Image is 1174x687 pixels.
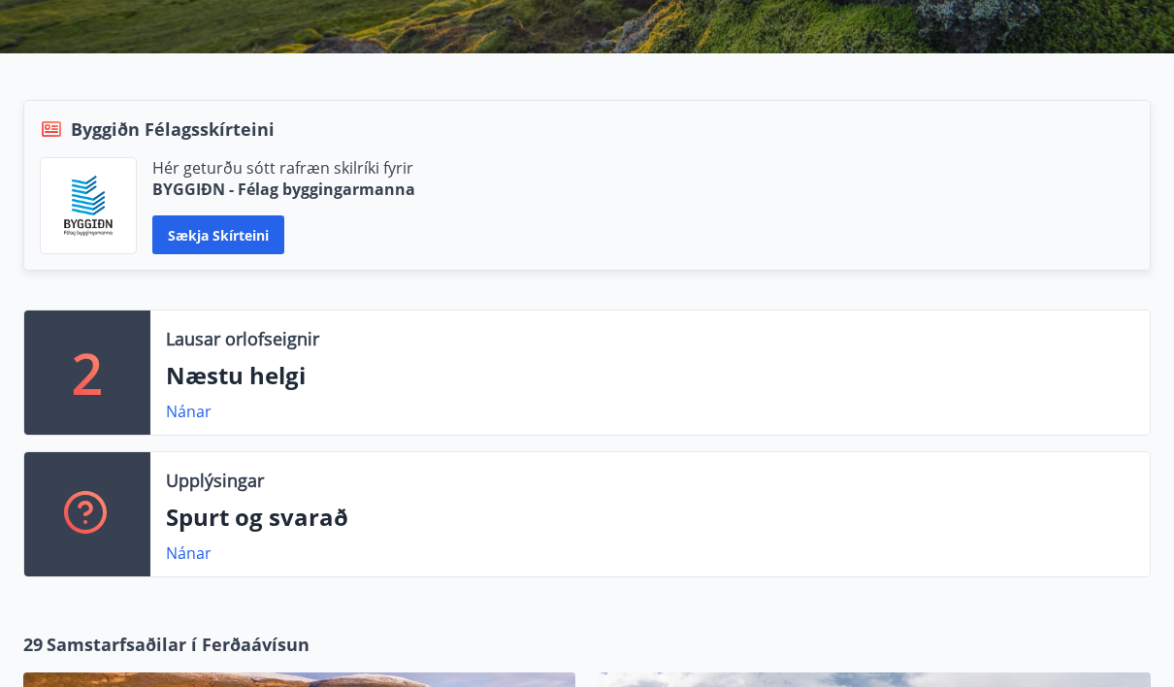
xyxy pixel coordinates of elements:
p: Lausar orlofseignir [166,326,319,351]
a: Nánar [166,401,212,422]
p: 2 [72,336,103,409]
p: Upplýsingar [166,468,264,493]
span: Byggiðn Félagsskírteini [71,116,275,142]
p: Hér geturðu sótt rafræn skilríki fyrir [152,157,415,179]
p: Næstu helgi [166,359,1134,392]
a: Nánar [166,542,212,564]
img: BKlGVmlTW1Qrz68WFGMFQUcXHWdQd7yePWMkvn3i.png [55,173,121,239]
span: 29 [23,632,43,657]
p: Spurt og svarað [166,501,1134,534]
p: BYGGIÐN - Félag byggingarmanna [152,179,415,200]
button: Sækja skírteini [152,215,284,254]
span: Samstarfsaðilar í Ferðaávísun [47,632,310,657]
